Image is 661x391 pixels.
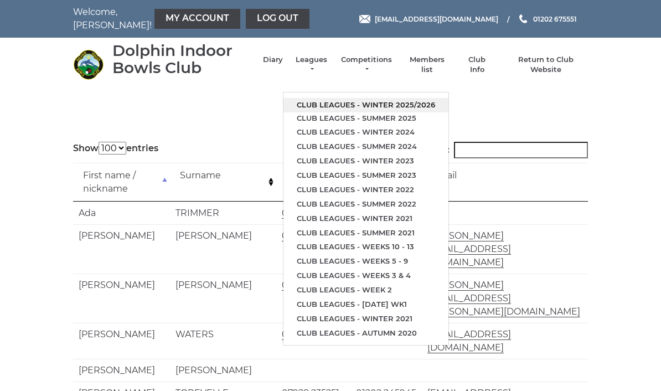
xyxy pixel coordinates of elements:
td: WATERS [170,323,276,359]
td: Email [422,163,588,202]
div: Dolphin Indoor Bowls Club [112,42,252,76]
a: Club leagues - Winter 2025/2026 [283,98,448,112]
td: [PERSON_NAME] [73,274,170,323]
a: Club leagues - Weeks 3 & 4 [283,269,448,283]
td: [PERSON_NAME] [170,274,276,323]
a: Phone us 01202 675551 [518,14,577,24]
a: Log out [246,9,309,29]
a: Email [EMAIL_ADDRESS][DOMAIN_NAME] [359,14,498,24]
select: Showentries [99,142,126,155]
a: Club leagues - Winter 2023 [283,154,448,168]
td: [PERSON_NAME] [73,359,170,382]
a: Club leagues - Winter 2021 [283,312,448,326]
a: Return to Club Website [504,55,588,75]
a: My Account [154,9,240,29]
td: Surname: activate to sort column ascending [170,163,276,202]
a: Leagues [294,55,329,75]
a: Club leagues - Winter 2021 [283,212,448,226]
td: [PERSON_NAME] [73,323,170,359]
a: Club leagues - Summer 2023 [283,168,448,183]
a: Club leagues - Winter 2022 [283,183,448,197]
a: Club leagues - Summer 2022 [283,197,448,212]
a: Members list [404,55,450,75]
a: Club leagues - Weeks 10 - 13 [283,240,448,254]
td: First name / nickname: activate to sort column descending [73,163,170,202]
td: TRIMMER [170,202,276,224]
td: Ada [73,202,170,224]
a: Club leagues - [DATE] wk1 [283,297,448,312]
label: Show entries [73,142,158,155]
span: [EMAIL_ADDRESS][DOMAIN_NAME] [375,14,498,23]
a: Club leagues - Summer 2021 [283,226,448,240]
input: Search: [454,142,588,158]
a: Club Info [461,55,493,75]
td: [PERSON_NAME] [170,224,276,274]
a: Diary [263,55,283,65]
ul: Leagues [283,92,449,346]
a: Club leagues - Weeks 5 - 9 [283,254,448,269]
img: Email [359,15,370,23]
img: Phone us [519,14,527,23]
a: Club leagues - Autumn 2020 [283,326,448,341]
nav: Welcome, [PERSON_NAME]! [73,6,278,32]
a: Competitions [340,55,393,75]
label: Search: [416,142,588,158]
a: Club leagues - Week 2 [283,283,448,297]
span: 01202 675551 [533,14,577,23]
a: Club leagues - Winter 2024 [283,125,448,140]
a: Club leagues - Summer 2025 [283,111,448,126]
img: Dolphin Indoor Bowls Club [73,49,104,80]
td: [PERSON_NAME] [73,224,170,274]
td: [PERSON_NAME] [170,359,276,382]
td: Mobile number [276,163,350,202]
a: Club leagues - Summer 2024 [283,140,448,154]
